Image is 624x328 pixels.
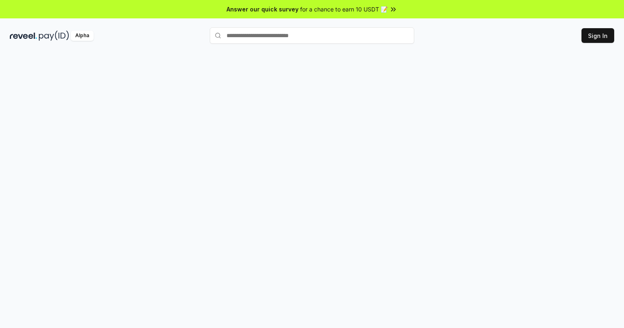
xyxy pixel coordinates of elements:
div: Alpha [71,31,94,41]
img: reveel_dark [10,31,37,41]
span: Answer our quick survey [227,5,299,13]
button: Sign In [581,28,614,43]
img: pay_id [39,31,69,41]
span: for a chance to earn 10 USDT 📝 [300,5,388,13]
